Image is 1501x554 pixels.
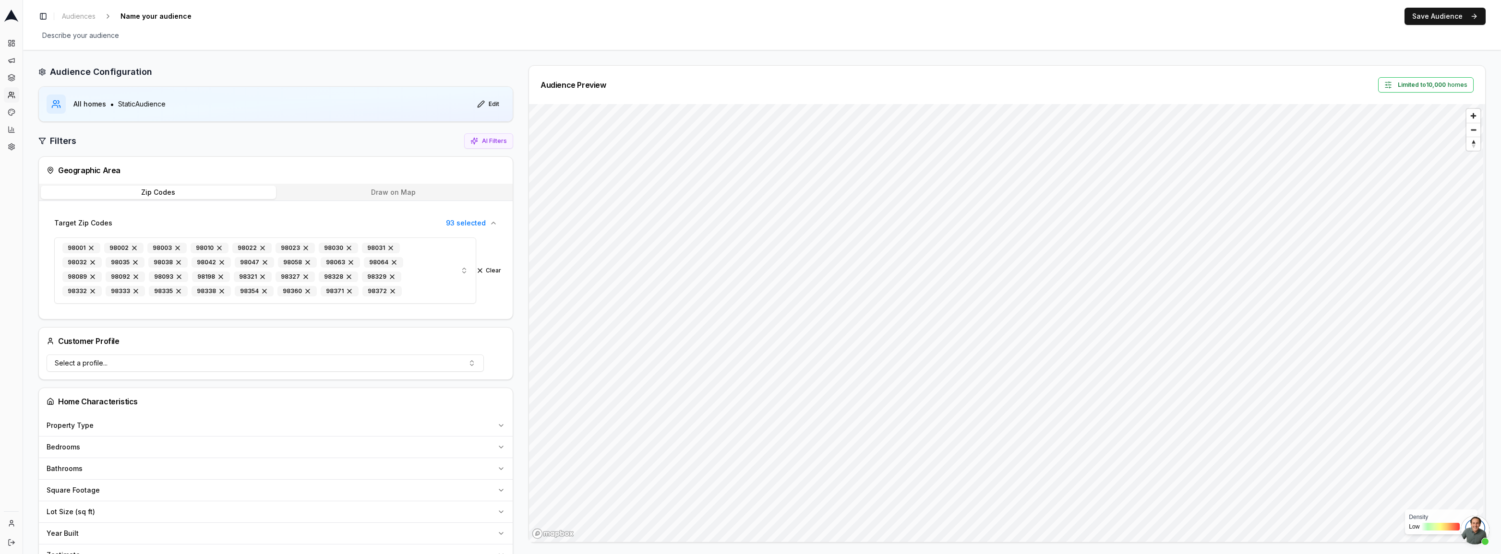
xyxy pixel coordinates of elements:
div: Target Zip Codes93 selected [47,234,505,311]
div: 98035 [106,257,144,268]
button: Zip Codes [41,186,276,199]
div: 98064 [364,257,403,268]
span: Static Audience [118,99,166,109]
span: • [110,98,114,110]
div: 98360 [277,286,317,296]
div: 98010 [191,243,228,253]
div: 98047 [235,257,274,268]
span: Audiences [62,12,96,21]
span: 93 selected [446,218,486,228]
button: Draw on Map [276,186,511,199]
button: Year Built [39,523,513,544]
span: Select a profile... [55,358,108,368]
div: 98022 [232,243,272,253]
span: Limited to 10,000 [1398,81,1446,89]
div: Density [1409,513,1474,521]
div: 98089 [62,271,102,282]
div: 98092 [106,271,145,282]
span: homes [1398,81,1467,89]
button: Square Footage [39,480,513,501]
button: Bathrooms [39,458,513,479]
div: 98372 [362,286,402,296]
span: Name your audience [117,10,195,23]
div: 98329 [362,271,401,282]
button: Zoom out [1466,123,1480,137]
canvas: Map [529,104,1483,550]
div: 98328 [319,271,358,282]
div: 98003 [147,243,187,253]
div: 98371 [321,286,359,296]
div: 98338 [192,286,231,296]
span: Bathrooms [47,464,83,473]
span: Year Built [47,529,79,538]
div: 98327 [276,271,315,282]
a: Audiences [58,10,99,23]
div: 98333 [106,286,145,296]
span: Square Footage [47,485,100,495]
button: Clear [476,267,501,274]
button: Property Type [39,415,513,436]
div: Customer Profile [47,335,120,347]
div: 98030 [319,243,358,253]
nav: breadcrumb [58,10,211,23]
button: Lot Size (sq ft) [39,501,513,522]
a: Mapbox homepage [532,528,574,539]
span: All homes [73,99,106,109]
button: Zoom in [1466,109,1480,123]
div: 98032 [62,257,102,268]
div: Open chat [1461,516,1489,544]
div: 98321 [234,271,272,282]
h2: Audience Configuration [50,65,152,79]
span: Bedrooms [47,442,80,452]
div: 98198 [192,271,230,282]
span: Lot Size (sq ft) [47,507,95,517]
span: Describe your audience [38,29,123,42]
button: Target Zip Codes93 selected [47,212,505,234]
button: Log out [4,535,19,550]
div: 98093 [149,271,188,282]
button: Limited to10,000 homes [1378,77,1474,93]
div: 98063 [321,257,360,268]
div: 98038 [148,257,188,268]
div: 98023 [276,243,315,253]
button: Reset bearing to north [1466,137,1480,151]
span: Property Type [47,421,94,430]
button: Save Audience [1405,8,1486,25]
div: 98335 [149,286,188,296]
span: Low [1409,523,1419,530]
div: 98332 [62,286,102,296]
button: Edit [471,96,505,112]
div: 98002 [104,243,144,253]
span: Target Zip Codes [54,218,112,228]
div: 98001 [62,243,100,253]
div: 98058 [278,257,317,268]
button: AI Filters [464,133,513,149]
div: Geographic Area [47,165,505,176]
span: AI Filters [482,137,507,145]
div: Home Characteristics [47,396,505,407]
div: Audience Preview [540,81,606,89]
div: 98031 [362,243,400,253]
div: 98354 [235,286,274,296]
h2: Filters [50,134,76,148]
button: Bedrooms [39,436,513,458]
div: 98042 [192,257,231,268]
